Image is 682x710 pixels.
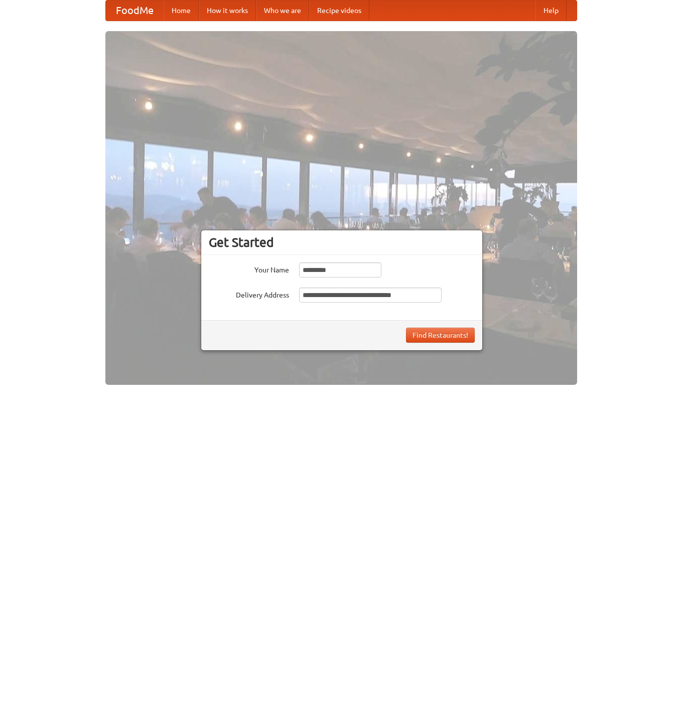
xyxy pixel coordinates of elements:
a: Recipe videos [309,1,369,21]
h3: Get Started [209,235,475,250]
a: Home [164,1,199,21]
a: FoodMe [106,1,164,21]
a: How it works [199,1,256,21]
a: Help [535,1,567,21]
label: Your Name [209,262,289,275]
label: Delivery Address [209,288,289,300]
a: Who we are [256,1,309,21]
button: Find Restaurants! [406,328,475,343]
